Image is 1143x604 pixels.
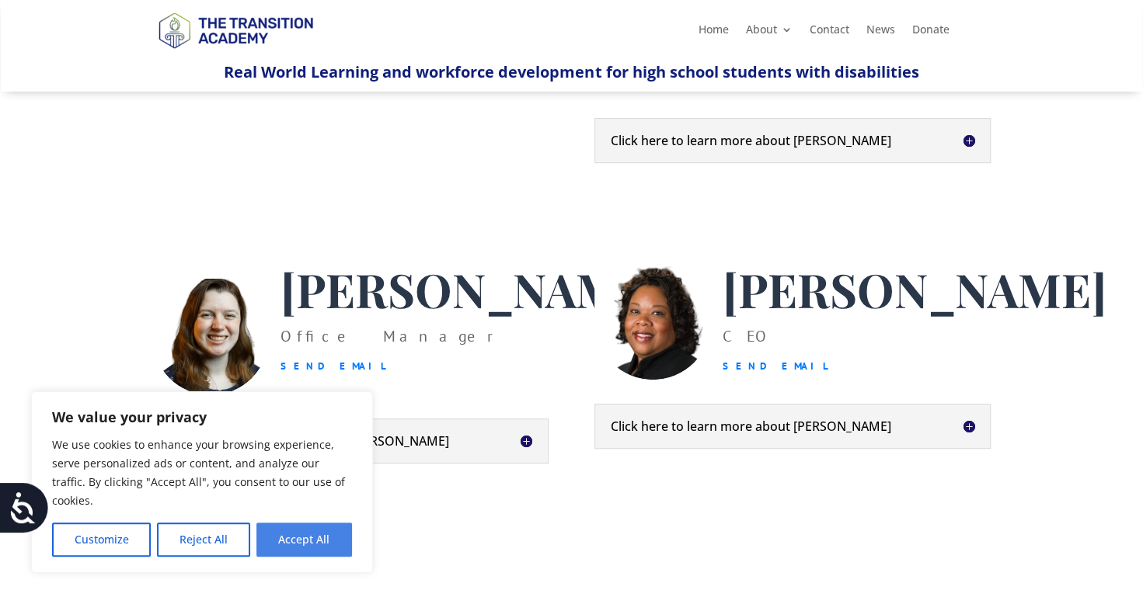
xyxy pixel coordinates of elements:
[152,263,269,395] img: Heather Jackson
[809,24,849,41] a: Contact
[152,2,319,57] img: TTA Brand_TTA Primary Logo_Horizontal_Light BG
[152,46,319,61] a: Logo-Noticias
[866,24,894,41] a: News
[611,134,974,147] h5: Click here to learn more about [PERSON_NAME]
[745,24,792,41] a: About
[723,322,1106,380] div: CEO
[281,258,664,320] span: [PERSON_NAME]
[52,522,151,557] button: Customize
[611,420,974,432] h5: Click here to learn more about [PERSON_NAME]
[281,359,387,373] a: Send Email
[224,61,918,82] span: Real World Learning and workforce development for high school students with disabilities
[256,522,352,557] button: Accept All
[723,258,1106,320] span: [PERSON_NAME]
[281,322,664,380] p: Office Manager
[52,408,352,426] p: We value your privacy
[723,359,829,373] a: Send Email
[698,24,728,41] a: Home
[911,24,949,41] a: Donate
[157,522,249,557] button: Reject All
[52,436,352,510] p: We use cookies to enhance your browsing experience, serve personalized ads or content, and analyz...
